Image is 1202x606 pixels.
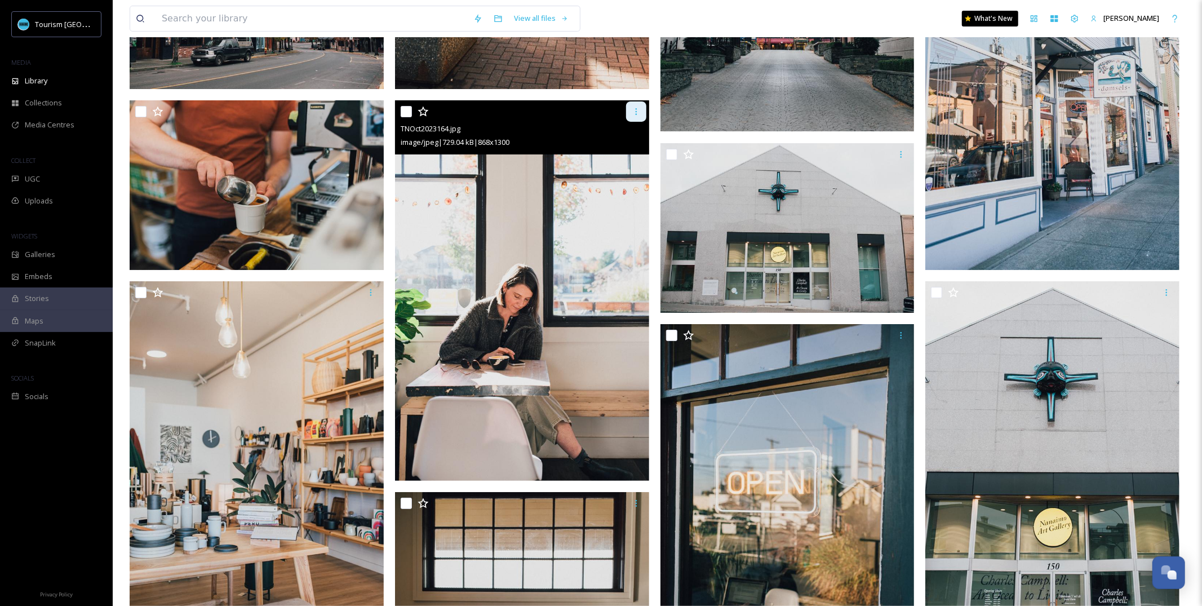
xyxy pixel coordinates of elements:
a: What's New [962,11,1018,26]
a: [PERSON_NAME] [1085,7,1165,29]
span: COLLECT [11,156,36,165]
span: Embeds [25,271,52,282]
span: Maps [25,316,43,326]
a: Privacy Policy [40,587,73,600]
span: [PERSON_NAME] [1103,13,1159,23]
span: Stories [25,293,49,304]
span: MEDIA [11,58,31,67]
span: WIDGETS [11,232,37,240]
span: Collections [25,98,62,108]
span: SnapLink [25,338,56,348]
span: Uploads [25,196,53,206]
span: image/jpeg | 729.04 kB | 868 x 1300 [401,137,509,147]
span: Library [25,76,47,86]
span: Galleries [25,249,55,260]
span: TNOct2023164.jpg [401,123,460,134]
span: UGC [25,174,40,184]
span: SOCIALS [11,374,34,382]
span: Media Centres [25,120,74,130]
img: TNOct2023210.jpg [660,143,915,313]
span: Privacy Policy [40,591,73,598]
button: Open Chat [1152,556,1185,589]
span: Tourism [GEOGRAPHIC_DATA] [35,19,136,29]
a: View all files [508,7,574,29]
input: Search your library [156,6,468,31]
span: Socials [25,391,48,402]
img: tourism_nanaimo_logo.jpeg [18,19,29,30]
img: TNOct2023161.jpg [130,100,384,270]
img: TNOct2023164.jpg [395,100,649,481]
